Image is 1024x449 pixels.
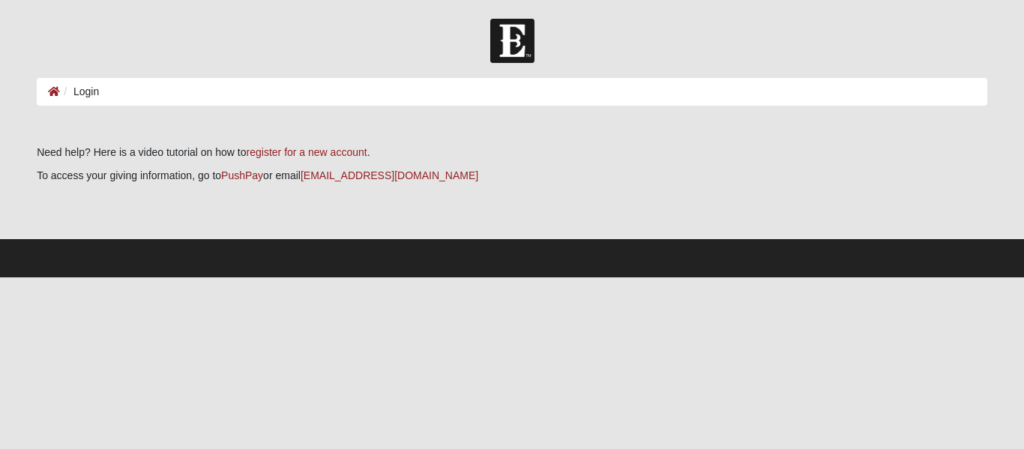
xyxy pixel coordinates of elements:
img: Church of Eleven22 Logo [490,19,534,63]
p: To access your giving information, go to or email [37,168,987,184]
a: PushPay [221,169,263,181]
p: Need help? Here is a video tutorial on how to . [37,145,987,160]
li: Login [60,84,99,100]
a: register for a new account [247,146,367,158]
a: [EMAIL_ADDRESS][DOMAIN_NAME] [301,169,478,181]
